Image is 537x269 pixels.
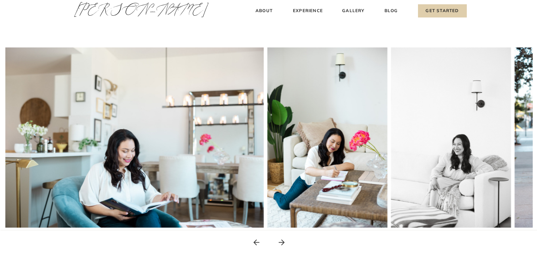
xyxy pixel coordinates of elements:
a: Experience [292,7,324,15]
div: Keywords by Traffic [79,42,120,47]
img: tab_keywords_by_traffic_grey.svg [71,41,77,47]
img: tab_domain_overview_orange.svg [19,41,25,47]
a: Blog [383,7,399,15]
img: website_grey.svg [11,19,17,24]
a: Get Started [418,4,467,17]
a: About [254,7,275,15]
div: Domain: [DOMAIN_NAME] [19,19,78,24]
div: Domain Overview [27,42,64,47]
a: Gallery [342,7,366,15]
div: v 4.0.25 [20,11,35,17]
img: logo_orange.svg [11,11,17,17]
